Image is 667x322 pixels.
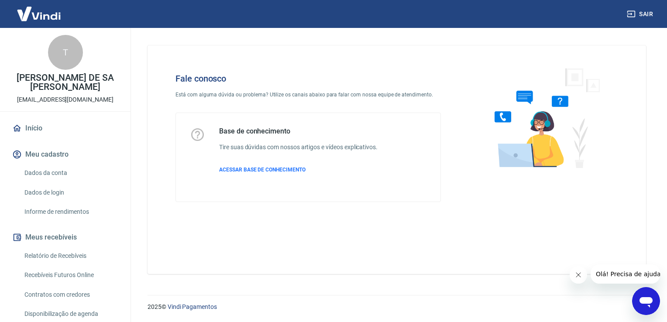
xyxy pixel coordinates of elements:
iframe: Botão para abrir a janela de mensagens [632,287,660,315]
h5: Base de conhecimento [219,127,378,136]
a: Início [10,119,120,138]
iframe: Fechar mensagem [570,266,587,284]
a: ACESSAR BASE DE CONHECIMENTO [219,166,378,174]
span: Olá! Precisa de ajuda? [5,6,73,13]
a: Vindi Pagamentos [168,303,217,310]
p: Está com alguma dúvida ou problema? Utilize os canais abaixo para falar com nossa equipe de atend... [175,91,441,99]
iframe: Mensagem da empresa [591,264,660,284]
a: Dados de login [21,184,120,202]
a: Recebíveis Futuros Online [21,266,120,284]
img: Vindi [10,0,67,27]
a: Contratos com credores [21,286,120,304]
button: Meu cadastro [10,145,120,164]
div: T [48,35,83,70]
p: [EMAIL_ADDRESS][DOMAIN_NAME] [17,95,113,104]
button: Meus recebíveis [10,228,120,247]
a: Relatório de Recebíveis [21,247,120,265]
img: Fale conosco [477,59,610,176]
h4: Fale conosco [175,73,441,84]
p: 2025 © [148,302,646,312]
span: ACESSAR BASE DE CONHECIMENTO [219,167,306,173]
button: Sair [625,6,657,22]
p: [PERSON_NAME] DE SA [PERSON_NAME] [7,73,124,92]
a: Dados da conta [21,164,120,182]
a: Informe de rendimentos [21,203,120,221]
h6: Tire suas dúvidas com nossos artigos e vídeos explicativos. [219,143,378,152]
